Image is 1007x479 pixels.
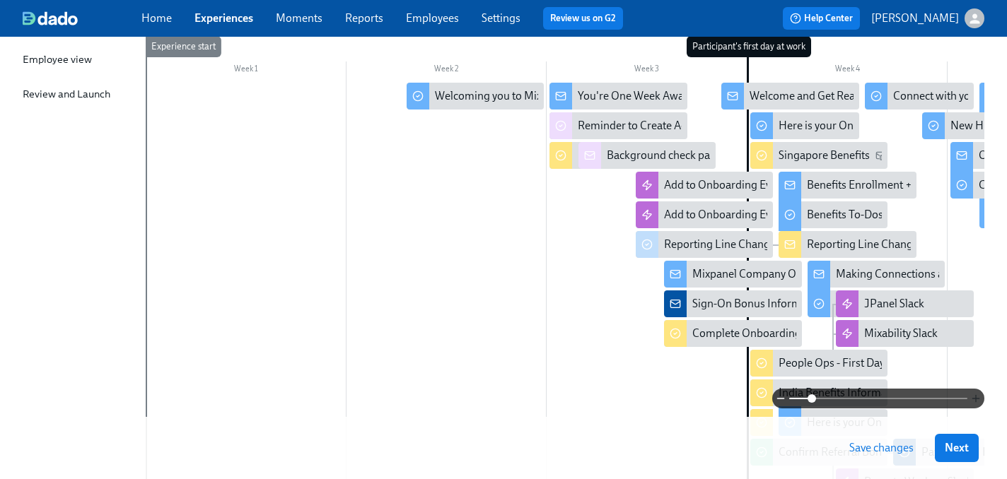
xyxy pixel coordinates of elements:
[549,83,687,110] div: You're One Week Away, {{ participant.firstName }}!
[747,61,948,80] div: Week 4
[141,11,172,25] a: Home
[347,61,547,80] div: Week 2
[664,290,802,317] div: Sign-On Bonus Information - {{ participant.startDate | MMMM Do, YYYY }}
[23,11,141,25] a: dado
[664,177,786,193] div: Add to Onboarding Event
[849,441,914,455] span: Save changes
[750,112,859,139] div: Here is your Onboarding Recap + Actions to Take!
[945,441,969,455] span: Next
[935,434,979,462] button: Next
[692,326,858,341] div: Complete Onboarding in Paylocity
[345,11,383,25] a: Reports
[865,83,974,110] div: Connect with your Human Resource Business Partner (HRBP)
[790,11,853,25] span: Help Center
[871,8,984,28] button: [PERSON_NAME]
[406,11,459,25] a: Employees
[407,83,545,110] div: Welcoming you to Mixpanel: Update on New Hire Swag
[687,36,811,57] div: Participant's first day at work
[836,320,974,347] div: Mixability Slack
[664,237,781,252] div: Reporting Line Changes
[836,290,974,317] div: JPanel Slack
[146,61,347,80] div: Week 1
[146,36,221,57] div: Experience start
[547,61,747,80] div: Week 3
[435,88,700,104] div: Welcoming you to Mixpanel: Update on New Hire Swag
[779,355,986,371] div: People Ops - First Day Onboarding To-Do's
[750,379,888,406] div: India Benefits Information
[807,237,924,252] div: Reporting Line Changes
[23,86,110,102] div: Review and Launch
[871,11,959,26] p: [PERSON_NAME]
[578,142,716,169] div: Background check passed: {{ participant.fullName }} (starting {{ participant.startDate | MM/DD/YY...
[543,7,623,30] button: Review us on G2
[779,148,870,163] div: Singapore Benefits
[636,172,774,199] div: Add to Onboarding Event
[636,201,774,228] div: Add to Onboarding Event (Engineering)
[664,207,855,223] div: Add to Onboarding Event (Engineering)
[783,7,860,30] button: Help Center
[750,350,888,377] div: People Ops - First Day Onboarding To-Do's
[779,231,916,258] div: Reporting Line Changes
[482,11,520,25] a: Settings
[578,88,822,104] div: You're One Week Away, {{ participant.firstName }}!
[721,83,859,110] div: Welcome and Get Ready for Your First Day!!
[864,296,924,312] div: JPanel Slack
[550,11,616,25] a: Review us on G2
[839,434,924,462] button: Save changes
[875,150,887,161] svg: Work Email
[549,112,687,139] div: Reminder to Create Accounts for {{ participant.fullName }}
[779,409,887,436] div: Here is your Onboarding Recap + Actions to Take!
[664,261,802,288] div: Mixpanel Company Onboarding
[23,52,92,67] div: Employee view
[779,201,887,228] div: Benefits To-Dos + Reminders
[276,11,322,25] a: Moments
[194,11,253,25] a: Experiences
[808,261,945,288] div: Making Connections at Mixpanel!
[750,88,959,104] div: Welcome and Get Ready for Your First Day!!
[836,266,997,282] div: Making Connections at Mixpanel!
[692,266,847,282] div: Mixpanel Company Onboarding
[864,326,938,341] div: Mixability Slack
[23,11,78,25] img: dado
[664,320,802,347] div: Complete Onboarding in Paylocity
[779,172,916,199] div: Benefits Enrollment + Onboarding Action Items
[779,385,906,401] div: India Benefits Information
[636,231,774,258] div: Reporting Line Changes
[750,142,888,169] div: Singapore Benefits
[807,207,948,223] div: Benefits To-Dos + Reminders
[578,118,858,134] div: Reminder to Create Accounts for {{ participant.fullName }}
